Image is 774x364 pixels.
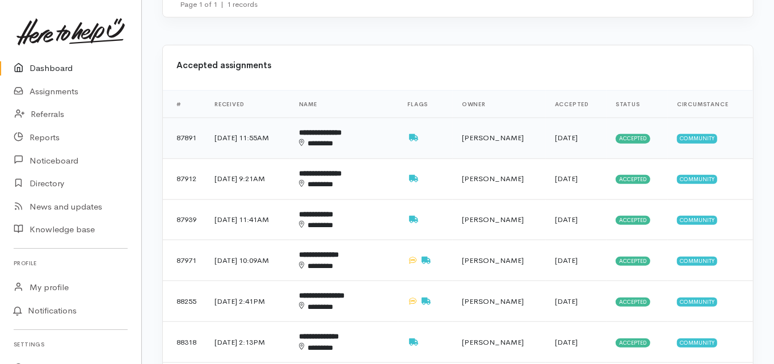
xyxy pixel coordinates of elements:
[453,281,546,322] td: [PERSON_NAME]
[453,199,546,240] td: [PERSON_NAME]
[677,298,717,307] span: Community
[163,199,205,240] td: 87939
[205,118,290,158] td: [DATE] 11:55AM
[616,175,650,184] span: Accepted
[616,216,650,225] span: Accepted
[176,60,271,70] b: Accepted assignments
[205,322,290,363] td: [DATE] 2:13PM
[453,240,546,281] td: [PERSON_NAME]
[163,322,205,363] td: 88318
[677,134,717,143] span: Community
[453,118,546,158] td: [PERSON_NAME]
[163,240,205,281] td: 87971
[677,216,717,225] span: Community
[555,174,578,183] time: [DATE]
[290,90,399,118] th: Name
[205,240,290,281] td: [DATE] 10:09AM
[677,257,717,266] span: Community
[546,90,607,118] th: Accepted
[555,296,578,306] time: [DATE]
[205,199,290,240] td: [DATE] 11:41AM
[205,158,290,199] td: [DATE] 9:21AM
[163,118,205,158] td: 87891
[14,256,128,271] h6: Profile
[616,298,650,307] span: Accepted
[205,281,290,322] td: [DATE] 2:41PM
[555,256,578,265] time: [DATE]
[607,90,668,118] th: Status
[555,133,578,143] time: [DATE]
[616,338,650,348] span: Accepted
[555,337,578,347] time: [DATE]
[14,337,128,352] h6: Settings
[163,90,205,118] th: #
[453,90,546,118] th: Owner
[677,338,717,348] span: Community
[453,322,546,363] td: [PERSON_NAME]
[453,158,546,199] td: [PERSON_NAME]
[163,158,205,199] td: 87912
[668,90,753,118] th: Circumstance
[205,90,290,118] th: Received
[616,134,650,143] span: Accepted
[398,90,453,118] th: Flags
[677,175,717,184] span: Community
[163,281,205,322] td: 88255
[555,215,578,224] time: [DATE]
[616,257,650,266] span: Accepted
